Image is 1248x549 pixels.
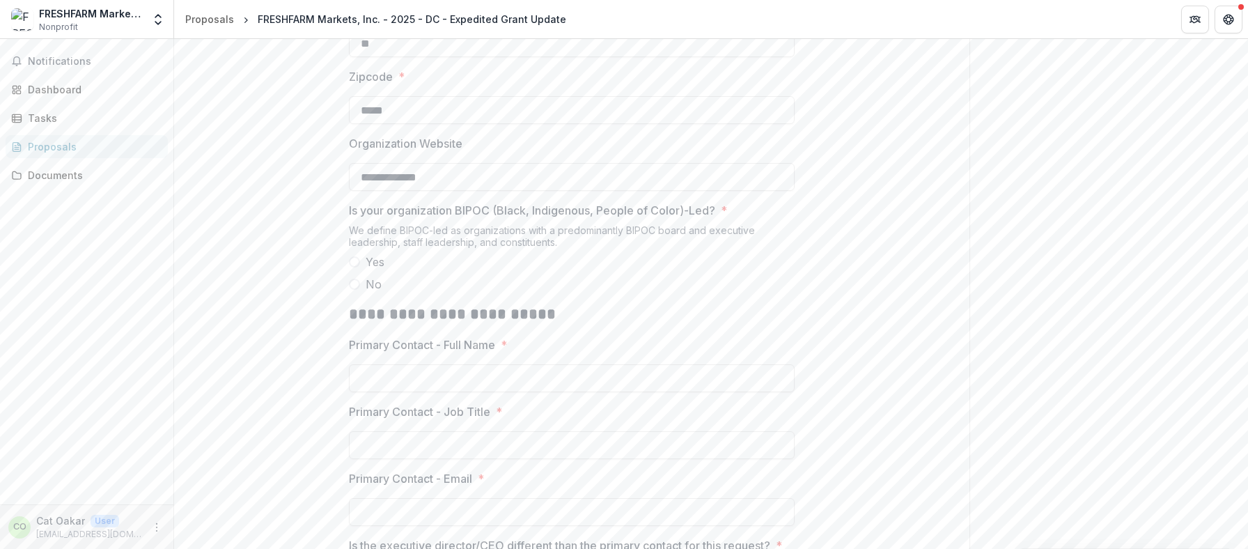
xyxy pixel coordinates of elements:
[91,515,119,527] p: User
[28,82,157,97] div: Dashboard
[28,168,157,183] div: Documents
[1181,6,1209,33] button: Partners
[349,135,462,152] p: Organization Website
[349,337,495,353] p: Primary Contact - Full Name
[185,12,234,26] div: Proposals
[39,21,78,33] span: Nonprofit
[258,12,566,26] div: FRESHFARM Markets, Inc. - 2025 - DC - Expedited Grant Update
[148,6,168,33] button: Open entity switcher
[349,224,795,254] div: We define BIPOC-led as organizations with a predominantly BIPOC board and executive leadership, s...
[148,519,165,536] button: More
[180,9,240,29] a: Proposals
[28,56,162,68] span: Notifications
[6,135,168,158] a: Proposals
[28,111,157,125] div: Tasks
[6,78,168,101] a: Dashboard
[349,68,393,85] p: Zipcode
[349,470,472,487] p: Primary Contact - Email
[39,6,143,21] div: FRESHFARM Markets, Inc.
[349,202,715,219] p: Is your organization BIPOC (Black, Indigenous, People of Color)-Led?
[6,107,168,130] a: Tasks
[28,139,157,154] div: Proposals
[36,528,143,541] p: [EMAIL_ADDRESS][DOMAIN_NAME]
[366,254,384,270] span: Yes
[13,523,26,532] div: Cat Oakar
[366,276,382,293] span: No
[6,50,168,72] button: Notifications
[349,403,490,420] p: Primary Contact - Job Title
[11,8,33,31] img: FRESHFARM Markets, Inc.
[36,513,85,528] p: Cat Oakar
[180,9,572,29] nav: breadcrumb
[6,164,168,187] a: Documents
[1215,6,1242,33] button: Get Help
